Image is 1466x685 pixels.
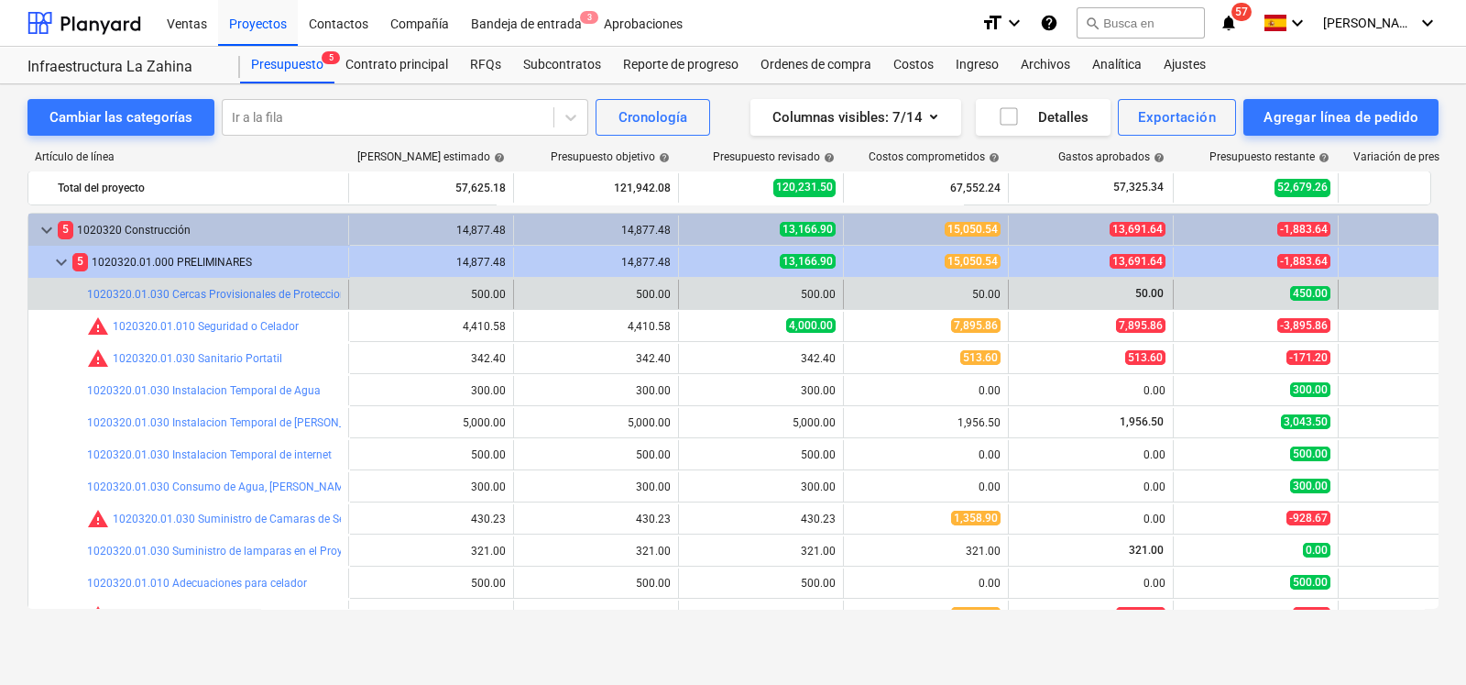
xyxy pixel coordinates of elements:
div: Gastos aprobados [1058,150,1165,163]
a: Ajustes [1153,47,1217,83]
div: 321.00 [686,545,836,558]
span: 15,050.54 [945,222,1001,237]
span: 13,691.64 [1110,254,1165,269]
a: 1020320.01.030 Instalacion Temporal de [PERSON_NAME] [87,416,377,429]
span: search [1085,16,1099,30]
span: help [1315,152,1329,163]
div: 342.40 [521,352,671,365]
div: 500.00 [356,288,506,301]
span: 5 [72,253,88,271]
div: Costos comprometidos [869,150,1000,163]
span: 57 [1231,3,1252,21]
div: Infraestructura La Zahina [27,58,218,77]
span: 513.60 [1125,350,1165,365]
div: Presupuesto [240,47,334,83]
button: Busca en [1077,7,1205,39]
span: 500.00 [1290,575,1330,590]
div: Columnas visibles : 7/14 [772,105,939,129]
div: 1020320.01.000 PRELIMINARES [72,248,341,277]
span: help [655,152,670,163]
i: keyboard_arrow_down [1417,12,1439,34]
div: 67,552.24 [851,173,1001,203]
span: 50.00 [1133,287,1165,300]
div: 0.00 [1016,448,1165,461]
a: Reporte de progreso [612,47,749,83]
a: Contrato principal [334,47,459,83]
i: notifications [1220,12,1238,34]
button: Cronología [596,99,710,136]
div: 0.00 [1016,513,1165,525]
div: 321.00 [851,545,1001,558]
div: 14,877.48 [356,224,506,237]
span: 13,166.90 [780,254,836,269]
div: 5,000.00 [356,416,506,429]
div: Artículo de línea [27,150,348,163]
div: Exportación [1138,105,1216,129]
div: 500.00 [686,448,836,461]
span: 450.00 [1290,286,1330,301]
div: 0.00 [851,448,1001,461]
a: Archivos [1010,47,1081,83]
span: 1,041.39 [951,607,1001,622]
span: help [820,152,835,163]
span: Los costos asociados exceden el presupuesto revisado [87,348,109,370]
div: 14,877.48 [521,256,671,269]
div: 321.00 [521,545,671,558]
span: 5 [322,51,340,64]
div: 1,956.50 [851,416,1001,429]
div: 50.00 [851,288,1001,301]
div: Cronología [618,105,687,129]
div: 0.00 [1016,577,1165,590]
div: 500.00 [521,448,671,461]
span: 13,166.90 [780,222,836,237]
span: 3 [580,11,598,24]
span: 1,041.39 [1116,607,1165,622]
span: keyboard_arrow_down [50,251,72,273]
div: 0.00 [1016,384,1165,397]
div: 14,877.48 [356,256,506,269]
div: Presupuesto revisado [713,150,835,163]
span: 13,691.64 [1110,222,1165,237]
div: 57,625.18 [356,173,506,203]
a: Costos [882,47,945,83]
span: 321.00 [1127,544,1165,557]
a: Ingreso [945,47,1010,83]
div: Total del proyecto [58,173,341,203]
span: 15,050.54 [945,254,1001,269]
a: Ordenes de compra [749,47,882,83]
span: help [985,152,1000,163]
div: 430.23 [356,513,506,525]
a: 1020320.01.030 Instalacion Temporal de Agua [87,384,321,397]
a: Presupuesto5 [240,47,334,83]
div: 500.00 [521,577,671,590]
div: [PERSON_NAME] estimado [357,150,505,163]
div: 121,942.08 [521,173,671,203]
i: keyboard_arrow_down [1286,12,1308,34]
a: 1020320.01.030 Cercas Provisionales de Proteccion y Porton de Entrada [87,288,448,301]
span: 513.60 [960,350,1001,365]
div: 300.00 [521,384,671,397]
a: 1020320.01.010 Adecuaciones para celador [87,577,307,590]
div: 5,000.00 [686,416,836,429]
a: Analítica [1081,47,1153,83]
span: 4,000.00 [786,318,836,333]
span: Los costos asociados exceden el presupuesto revisado [87,604,109,626]
span: -68.12 [1293,607,1330,622]
div: 14,877.48 [521,224,671,237]
div: Cambiar las categorías [49,105,192,129]
a: 1020320.01.030 Suministro de Camaras de Seguridad [113,513,383,525]
div: 4,410.58 [521,320,671,333]
div: 300.00 [686,384,836,397]
div: 1020320 Construcción [58,215,341,245]
div: 342.40 [686,352,836,365]
div: 500.00 [521,288,671,301]
span: 300.00 [1290,479,1330,493]
div: 300.00 [521,481,671,493]
button: Columnas visibles:7/14 [750,99,961,136]
div: Subcontratos [512,47,612,83]
div: Widget de chat [1374,597,1466,685]
a: 1020320.01.030 Suministro de lamparas en el Proyecto [87,545,364,558]
span: -928.67 [1286,511,1330,525]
